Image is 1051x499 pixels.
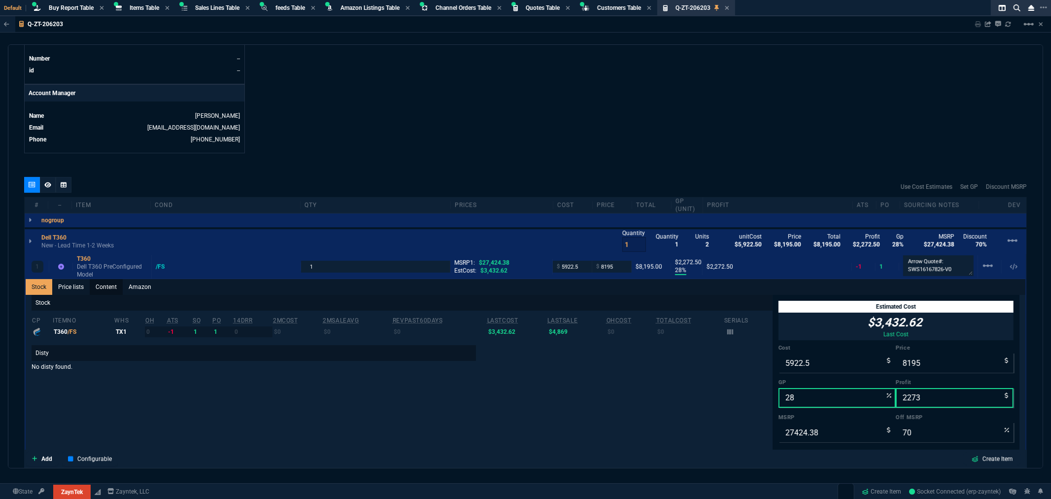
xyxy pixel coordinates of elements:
[10,487,35,496] a: Global State
[856,263,862,270] span: -1
[29,111,240,121] tr: undefined
[725,4,729,12] nx-icon: Close Tab
[995,2,1010,14] nx-icon: Split Panels
[4,21,9,28] nx-icon: Back to Table
[29,135,240,144] tr: undefined
[32,295,773,311] p: Stock
[982,260,994,272] mat-icon: Example home icon
[72,201,151,209] div: Item
[454,267,548,275] div: EstCost:
[480,267,508,274] span: $3,432.62
[25,201,48,209] div: #
[28,20,63,28] p: Q-ZT-206203
[41,242,114,249] p: New - Lead Time 1-2 Weeks
[49,4,94,11] span: Buy Report Table
[487,317,518,324] abbr: The last purchase cost from PO Order
[68,328,76,335] span: /FS
[29,124,43,131] span: Email
[212,317,221,324] abbr: Total units on open Purchase Orders
[960,182,978,191] a: Set GP
[32,345,476,361] p: Disty
[322,326,392,337] td: $0
[77,454,112,463] p: Configurable
[553,201,593,209] div: cost
[273,317,298,324] abbr: Avg cost of all PO invoices for 2 months
[647,4,651,12] nx-icon: Close Tab
[77,263,147,279] p: Dell T360 PreConfigured Model
[910,487,1001,496] a: EG_0AeOSOF7Qpp81AABa
[724,313,773,326] th: Serials
[632,201,672,209] div: Total
[868,330,924,338] p: Last Cost
[114,326,145,337] td: TX1
[479,259,509,266] span: $27,424.38
[1040,3,1047,12] nx-icon: Open New Tab
[233,326,272,337] td: 0
[32,313,52,326] th: cp
[52,279,90,295] a: Price lists
[340,4,400,11] span: Amazon Listings Table
[1024,2,1038,14] nx-icon: Close Workbench
[29,66,240,75] tr: undefined
[868,315,922,330] p: $3,432.62
[896,344,1014,352] label: Price
[130,4,159,11] span: Items Table
[1007,235,1018,247] mat-icon: Example home icon
[191,136,240,143] a: (770) 826-8405
[779,379,896,387] label: GP
[237,67,240,74] a: --
[910,488,1001,495] span: Socket Connected (erp-zayntek)
[1023,18,1035,30] mat-icon: Example home icon
[29,136,46,143] span: Phone
[853,201,877,209] div: ATS
[323,317,359,324] abbr: Avg Sale from SO invoices for 2 months
[436,4,491,11] span: Channel Orders Table
[597,4,641,11] span: Customers Table
[896,379,1014,387] label: Profit
[275,4,305,11] span: feeds Table
[497,4,502,12] nx-icon: Close Tab
[167,326,192,337] td: -1
[392,326,487,337] td: $0
[672,197,703,213] div: GP (unit)
[858,484,906,499] a: Create Item
[145,317,154,324] abbr: Total units in inventory.
[29,55,50,62] span: Number
[393,317,443,324] abbr: Total revenue past 60 days
[779,414,896,422] label: MSRP
[986,182,1027,191] a: Discount MSRP
[593,201,632,209] div: price
[100,4,104,12] nx-icon: Close Tab
[212,326,233,337] td: 1
[622,229,646,237] p: Quantity
[90,279,123,295] a: Content
[77,255,147,263] div: T360
[606,326,656,337] td: $0
[29,54,240,64] tr: undefined
[487,326,547,337] td: $3,432.62
[557,263,560,271] span: $
[123,279,157,295] a: Amazon
[526,4,560,11] span: Quotes Table
[41,216,64,224] p: nogroup
[964,452,1021,465] a: Create Item
[596,263,599,271] span: $
[901,182,952,191] a: Use Cost Estimates
[233,317,252,324] abbr: Total sales last 14 days
[41,454,52,463] p: Add
[35,487,47,496] a: API TOKEN
[703,201,853,209] div: Profit
[52,313,114,326] th: ItemNo
[779,344,896,352] label: Cost
[145,326,167,337] td: 0
[1039,20,1043,28] a: Hide Workbench
[451,201,553,209] div: prices
[676,4,711,11] span: Q-ZT-206203
[25,85,244,102] p: Account Manager
[896,414,1014,422] label: Off MSRP
[192,326,212,337] td: 1
[707,263,848,271] div: $2,272.50
[195,112,240,119] a: [PERSON_NAME]
[656,326,724,337] td: $0
[114,313,145,326] th: WHS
